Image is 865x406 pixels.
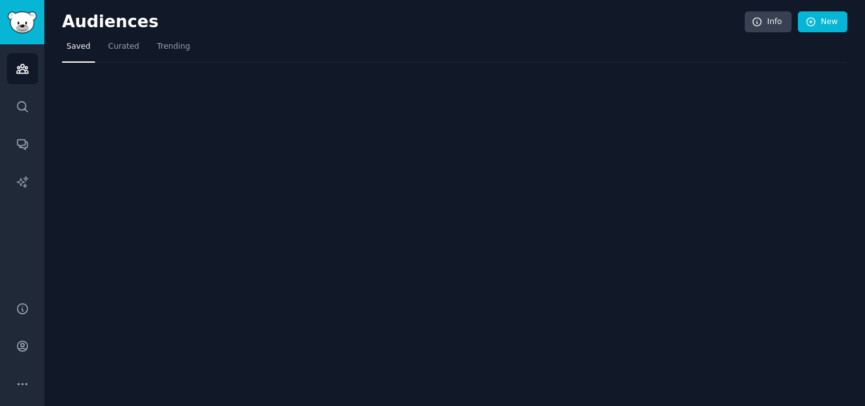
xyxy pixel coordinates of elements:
h2: Audiences [62,12,745,32]
span: Trending [157,41,190,53]
span: Curated [108,41,139,53]
a: Saved [62,37,95,63]
a: Trending [153,37,194,63]
a: New [798,11,847,33]
img: GummySearch logo [8,11,37,34]
a: Info [745,11,792,33]
span: Saved [66,41,91,53]
a: Curated [104,37,144,63]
